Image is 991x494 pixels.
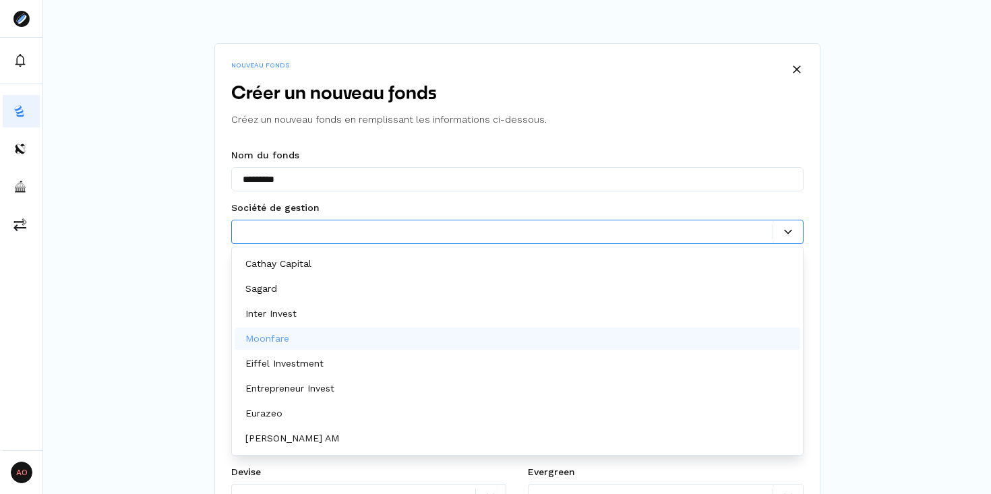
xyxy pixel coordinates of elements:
p: NOUVEAU FONDS [231,60,804,70]
span: Evergreen [528,465,575,478]
p: Créez un nouveau fonds en remplissant les informations ci-dessous. [231,113,804,127]
p: Sagard [245,282,277,296]
button: funds [3,95,40,127]
span: AO [11,462,32,483]
span: Nom du fonds [231,148,299,162]
p: Cathay Capital [245,257,311,271]
span: Société de gestion [231,201,320,214]
p: Eurazeo [245,406,282,421]
button: distributors [3,133,40,165]
img: commissions [13,218,27,231]
h2: Créer un nouveau fonds [231,81,804,107]
p: Entrepreneur Invest [245,381,334,396]
span: Devise [231,465,261,478]
p: Moonfare [245,332,289,346]
img: distributors [13,142,27,156]
p: Eiffel Investment [245,357,324,371]
img: funds [13,104,27,118]
p: Inter Invest [245,307,297,321]
button: asset-managers [3,171,40,203]
img: asset-managers [13,180,27,193]
button: commissions [3,208,40,241]
p: [PERSON_NAME] AM [245,431,339,445]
